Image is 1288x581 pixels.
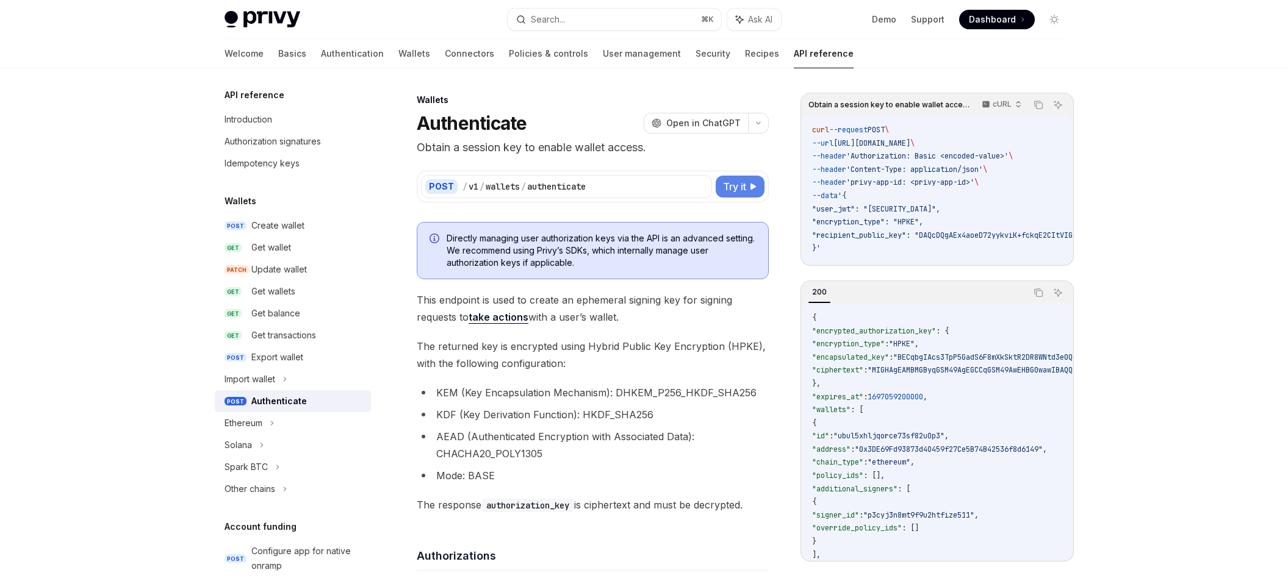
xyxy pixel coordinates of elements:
span: : [ [898,484,910,494]
span: 'Authorization: Basic <encoded-value>' [846,151,1009,161]
div: Idempotency keys [225,156,300,171]
span: "ubul5xhljqorce73sf82u0p3" [833,431,944,441]
a: Wallets [398,39,430,68]
div: Authorization signatures [225,134,321,149]
span: : [851,444,855,454]
span: "chain_type" [812,457,863,467]
span: Try it [723,179,746,194]
span: "expires_at" [812,392,863,402]
a: POSTExport wallet [215,346,371,368]
div: Authenticate [251,394,307,408]
span: "ciphertext" [812,365,863,375]
span: , [944,431,949,441]
span: '{ [838,191,846,201]
span: GET [225,287,242,296]
span: "additional_signers" [812,484,898,494]
div: Get balance [251,306,300,321]
span: POST [225,397,246,406]
span: : [863,392,868,402]
span: Ask AI [748,13,772,26]
a: Authentication [321,39,384,68]
li: AEAD (Authenticated Encryption with Associated Data): CHACHA20_POLY1305 [417,428,769,462]
a: GETGet transactions [215,324,371,346]
span: \ [983,165,987,174]
span: Dashboard [969,13,1016,26]
span: "id" [812,431,829,441]
div: Introduction [225,112,272,127]
a: Basics [278,39,306,68]
span: , [1043,444,1047,454]
span: } [812,536,816,546]
span: "address" [812,444,851,454]
span: The response is ciphertext and must be decrypted. [417,496,769,513]
span: Open in ChatGPT [666,117,741,129]
div: Configure app for native onramp [251,544,364,573]
a: Connectors [445,39,494,68]
span: , [915,339,919,349]
span: \ [885,125,889,135]
span: curl [812,125,829,135]
span: : [], [863,471,885,480]
div: Solana [225,438,252,452]
p: Obtain a session key to enable wallet access. [417,139,769,156]
span: : [889,352,893,362]
button: Ask AI [1050,285,1066,301]
span: POST [868,125,885,135]
span: { [812,418,816,428]
a: take actions [469,311,528,324]
h5: Account funding [225,519,297,534]
span: : [863,457,868,467]
a: Support [911,13,944,26]
p: cURL [993,99,1012,109]
span: GET [225,331,242,340]
div: POST [425,179,458,194]
span: "encryption_type" [812,339,885,349]
span: "HPKE" [889,339,915,349]
a: Security [696,39,730,68]
h4: Authorizations [417,547,769,564]
span: , [923,392,927,402]
span: "encrypted_authorization_key" [812,326,936,336]
span: --header [812,151,846,161]
span: "policy_ids" [812,471,863,480]
a: Authorization signatures [215,130,371,152]
span: POST [225,554,246,563]
div: / [521,180,526,193]
button: Open in ChatGPT [644,113,748,134]
h1: Authenticate [417,112,527,134]
a: Welcome [225,39,264,68]
span: : [863,365,868,375]
span: The returned key is encrypted using Hybrid Public Key Encryption (HPKE), with the following confi... [417,338,769,372]
div: Export wallet [251,350,303,365]
h5: Wallets [225,194,256,209]
span: ⌘ K [701,15,714,24]
span: "override_policy_ids" [812,523,902,533]
div: 200 [808,285,830,299]
div: Search... [531,12,565,27]
a: Dashboard [959,10,1035,29]
span: \ [1009,151,1013,161]
span: { [812,497,816,507]
div: Update wallet [251,262,307,277]
a: User management [603,39,681,68]
a: GETGet wallets [215,280,371,302]
span: --url [812,138,833,148]
span: : { [936,326,949,336]
a: API reference [794,39,854,68]
a: GETGet balance [215,302,371,324]
a: POSTCreate wallet [215,215,371,237]
span: "recipient_public_key": "DAQcDQgAEx4aoeD72yykviK+fckqE2CItVIGn1rCnvCXZ1HgpOcMEMialRmTrqIK4oZlYd1" [812,230,1226,240]
span: , [910,457,915,467]
a: POSTConfigure app for native onramp [215,540,371,577]
span: }' [812,243,821,253]
a: Policies & controls [509,39,588,68]
span: --data [812,191,838,201]
button: Search...⌘K [508,9,721,30]
button: cURL [975,94,1027,115]
div: wallets [486,180,520,193]
span: Obtain a session key to enable wallet access. [808,100,970,110]
div: Wallets [417,94,769,106]
div: authenticate [527,180,586,193]
button: Copy the contents from the code block [1031,97,1046,113]
a: PATCHUpdate wallet [215,258,371,280]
